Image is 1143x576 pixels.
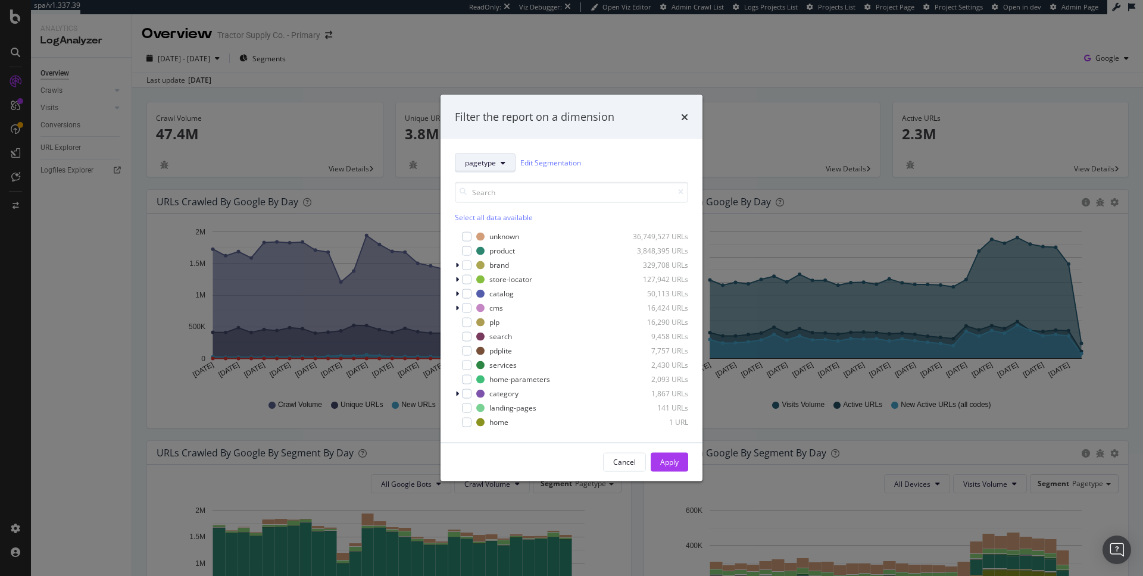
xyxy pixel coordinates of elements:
[489,417,508,427] div: home
[455,212,688,222] div: Select all data available
[630,274,688,284] div: 127,942 URLs
[630,360,688,370] div: 2,430 URLs
[630,403,688,413] div: 141 URLs
[630,346,688,356] div: 7,757 URLs
[630,374,688,384] div: 2,093 URLs
[489,231,519,242] div: unknown
[630,317,688,327] div: 16,290 URLs
[489,389,519,399] div: category
[489,289,514,299] div: catalog
[489,374,550,384] div: home-parameters
[455,181,688,202] input: Search
[630,389,688,399] div: 1,867 URLs
[465,158,496,168] span: pagetype
[489,246,515,256] div: product
[489,331,512,342] div: search
[489,317,499,327] div: plp
[489,274,532,284] div: store-locator
[520,156,581,169] a: Edit Segmentation
[441,95,702,481] div: modal
[489,303,503,313] div: cms
[681,109,688,125] div: times
[489,346,512,356] div: pdplite
[489,360,517,370] div: services
[630,231,688,242] div: 36,749,527 URLs
[455,109,614,125] div: Filter the report on a dimension
[489,260,509,270] div: brand
[630,260,688,270] div: 329,708 URLs
[630,246,688,256] div: 3,848,395 URLs
[660,457,679,467] div: Apply
[630,303,688,313] div: 16,424 URLs
[489,403,536,413] div: landing-pages
[613,457,636,467] div: Cancel
[651,452,688,471] button: Apply
[1103,536,1131,564] div: Open Intercom Messenger
[603,452,646,471] button: Cancel
[630,289,688,299] div: 50,113 URLs
[630,331,688,342] div: 9,458 URLs
[630,417,688,427] div: 1 URL
[455,153,516,172] button: pagetype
